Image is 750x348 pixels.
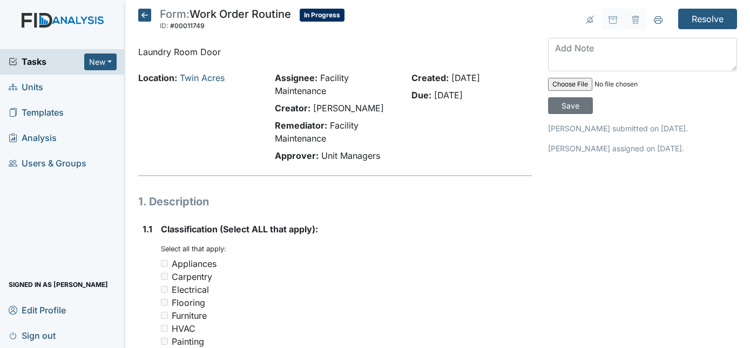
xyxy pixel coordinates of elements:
[275,72,317,83] strong: Assignee:
[161,325,168,332] input: HVAC
[143,223,152,236] label: 1.1
[411,90,431,101] strong: Due:
[411,72,449,83] strong: Created:
[9,79,43,96] span: Units
[9,327,56,344] span: Sign out
[161,286,168,293] input: Electrical
[160,22,168,30] span: ID:
[9,155,86,172] span: Users & Groups
[161,299,168,306] input: Flooring
[172,335,204,348] div: Painting
[678,9,737,29] input: Resolve
[548,143,737,154] p: [PERSON_NAME] assigned on [DATE].
[9,55,84,68] a: Tasks
[160,9,291,32] div: Work Order Routine
[170,22,205,30] span: #00011749
[138,193,532,210] h1: 1. Description
[321,150,380,161] span: Unit Managers
[275,103,310,113] strong: Creator:
[172,309,207,322] div: Furniture
[172,296,205,309] div: Flooring
[434,90,463,101] span: [DATE]
[9,302,66,318] span: Edit Profile
[84,53,117,70] button: New
[9,276,108,293] span: Signed in as [PERSON_NAME]
[160,8,190,21] span: Form:
[9,130,57,146] span: Analysis
[172,322,195,335] div: HVAC
[548,97,593,114] input: Save
[275,120,327,131] strong: Remediator:
[161,273,168,280] input: Carpentry
[161,245,226,253] small: Select all that apply:
[451,72,480,83] span: [DATE]
[300,9,344,22] span: In Progress
[313,103,384,113] span: [PERSON_NAME]
[275,150,319,161] strong: Approver:
[161,224,318,235] span: Classification (Select ALL that apply):
[138,45,532,58] p: Laundry Room Door
[9,104,64,121] span: Templates
[161,260,168,267] input: Appliances
[161,312,168,319] input: Furniture
[172,257,217,270] div: Appliances
[138,72,177,83] strong: Location:
[180,72,225,83] a: Twin Acres
[172,283,209,296] div: Electrical
[172,270,212,283] div: Carpentry
[548,123,737,134] p: [PERSON_NAME] submitted on [DATE].
[161,338,168,345] input: Painting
